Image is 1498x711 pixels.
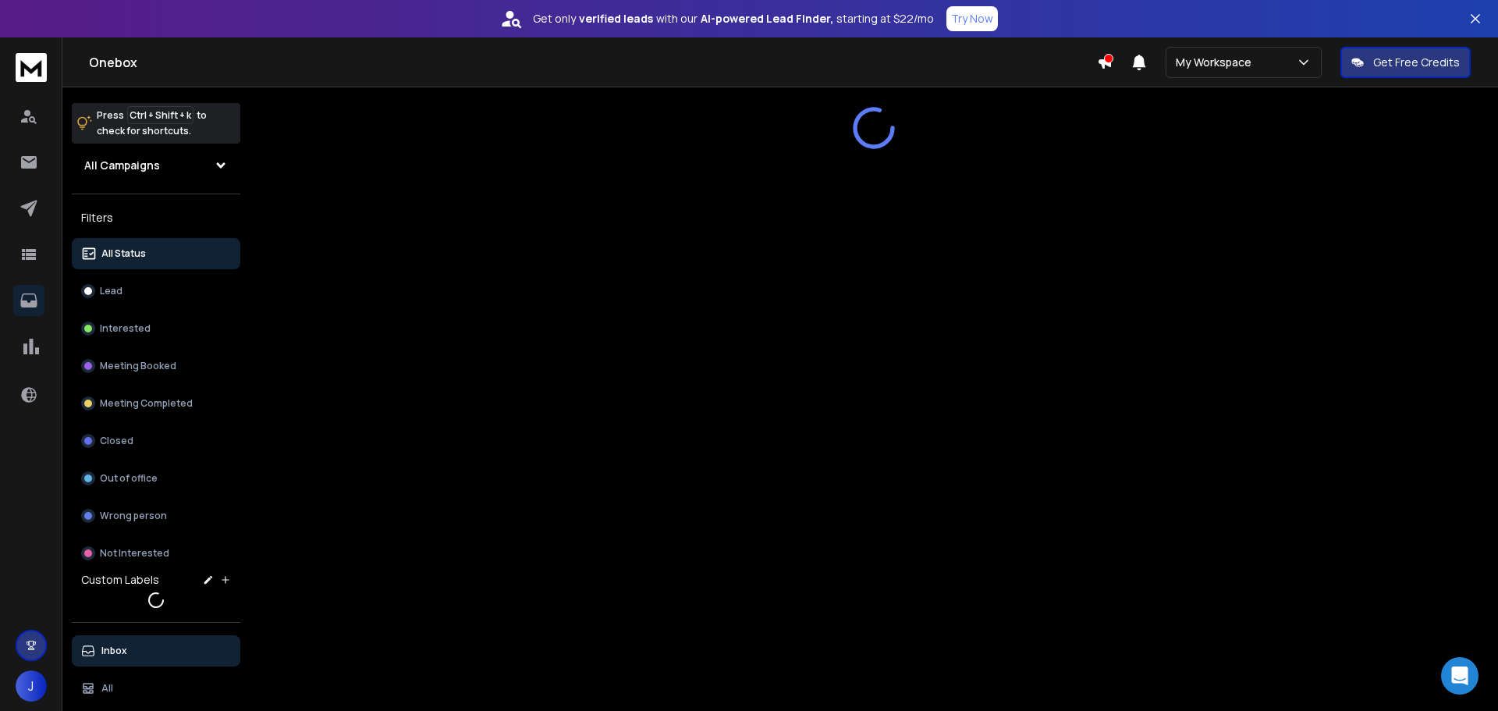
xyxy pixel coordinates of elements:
[579,11,653,27] strong: verified leads
[97,108,207,139] p: Press to check for shortcuts.
[100,285,122,297] p: Lead
[533,11,934,27] p: Get only with our starting at $22/mo
[100,360,176,372] p: Meeting Booked
[100,322,151,335] p: Interested
[16,670,47,702] button: J
[100,435,133,447] p: Closed
[100,472,158,485] p: Out of office
[101,682,113,695] p: All
[72,463,240,494] button: Out of office
[1373,55,1460,70] p: Get Free Credits
[72,635,240,667] button: Inbox
[72,500,240,531] button: Wrong person
[100,510,167,522] p: Wrong person
[72,425,240,457] button: Closed
[701,11,833,27] strong: AI-powered Lead Finder,
[1441,657,1478,695] div: Open Intercom Messenger
[100,547,169,560] p: Not Interested
[72,276,240,307] button: Lead
[1340,47,1471,78] button: Get Free Credits
[72,313,240,344] button: Interested
[72,673,240,704] button: All
[72,238,240,269] button: All Status
[72,538,240,569] button: Not Interested
[16,53,47,82] img: logo
[101,247,146,260] p: All Status
[72,388,240,419] button: Meeting Completed
[81,572,159,588] h3: Custom Labels
[72,150,240,181] button: All Campaigns
[946,6,998,31] button: Try Now
[127,106,193,124] span: Ctrl + Shift + k
[101,645,127,657] p: Inbox
[100,397,193,410] p: Meeting Completed
[89,53,1097,72] h1: Onebox
[72,207,240,229] h3: Filters
[951,11,993,27] p: Try Now
[84,158,160,173] h1: All Campaigns
[1176,55,1258,70] p: My Workspace
[72,350,240,382] button: Meeting Booked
